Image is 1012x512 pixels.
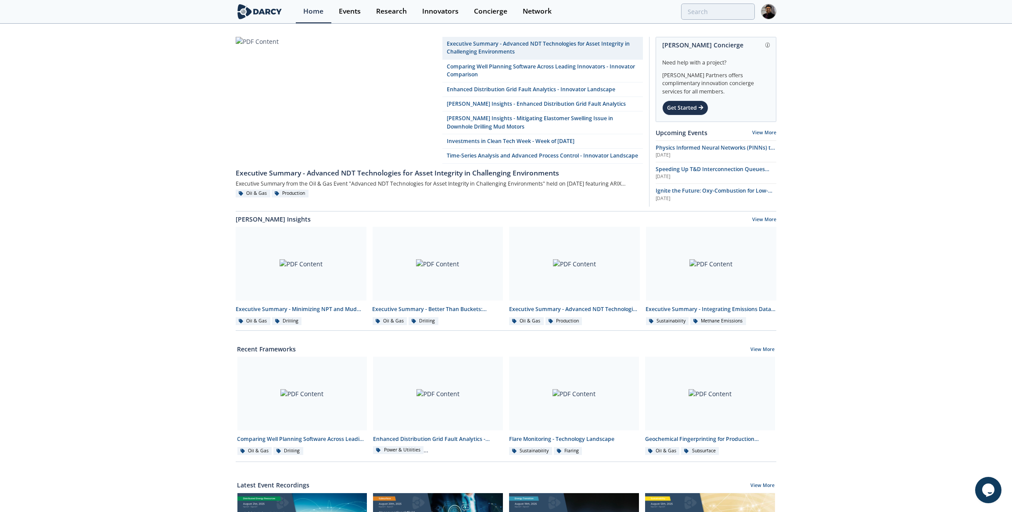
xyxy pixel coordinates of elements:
div: Comparing Well Planning Software Across Leading Innovators - Innovator Comparison [237,435,367,443]
a: PDF Content Comparing Well Planning Software Across Leading Innovators - Innovator Comparison Oil... [234,357,370,455]
div: Geochemical Fingerprinting for Production Allocation - Innovator Comparison [645,435,775,443]
div: Flare Monitoring - Technology Landscape [509,435,639,443]
div: Need help with a project? [662,53,770,67]
div: [PERSON_NAME] Concierge [662,37,770,53]
div: Executive Summary - Advanced NDT Technologies for Asset Integrity in Challenging Environments [509,305,640,313]
a: Physics Informed Neural Networks (PINNs) to Accelerate Subsurface Scenario Analysis [DATE] [656,144,776,159]
div: [DATE] [656,173,776,180]
a: [PERSON_NAME] Insights [236,215,311,224]
input: Advanced Search [681,4,755,20]
div: Executive Summary - Integrating Emissions Data for Compliance and Operational Action [646,305,777,313]
a: Enhanced Distribution Grid Fault Analytics - Innovator Landscape [442,82,643,97]
span: Speeding Up T&D Interconnection Queues with Enhanced Software Solutions [656,165,769,181]
img: information.svg [765,43,770,47]
img: logo-wide.svg [236,4,284,19]
div: Executive Summary - Minimizing NPT and Mud Costs with Automated Fluids Intelligence [236,305,366,313]
div: [DATE] [656,195,776,202]
div: Oil & Gas [509,317,544,325]
a: PDF Content Enhanced Distribution Grid Fault Analytics - Innovator Landscape Power & Utilities [370,357,506,455]
a: View More [752,129,776,136]
div: Sustainability [509,447,552,455]
div: Flaring [554,447,582,455]
a: PDF Content Geochemical Fingerprinting for Production Allocation - Innovator Comparison Oil & Gas... [642,357,778,455]
div: Enhanced Distribution Grid Fault Analytics - Innovator Landscape [373,435,503,443]
div: Oil & Gas [237,447,272,455]
div: Oil & Gas [373,317,407,325]
a: Ignite the Future: Oxy-Combustion for Low-Carbon Power [DATE] [656,187,776,202]
img: Profile [761,4,776,19]
div: Oil & Gas [236,190,270,197]
div: Drilling [409,317,438,325]
div: Executive Summary - Advanced NDT Technologies for Asset Integrity in Challenging Environments [236,168,643,179]
div: Oil & Gas [236,317,270,325]
a: Recent Frameworks [237,344,296,354]
a: [PERSON_NAME] Insights - Enhanced Distribution Grid Fault Analytics [442,97,643,111]
a: Executive Summary - Advanced NDT Technologies for Asset Integrity in Challenging Environments [442,37,643,60]
a: [PERSON_NAME] Insights - Mitigating Elastomer Swelling Issue in Downhole Drilling Mud Motors [442,111,643,134]
div: Drilling [272,317,302,325]
div: Concierge [474,8,507,15]
div: Home [303,8,323,15]
a: View More [751,482,775,490]
a: PDF Content Executive Summary - Advanced NDT Technologies for Asset Integrity in Challenging Envi... [506,227,643,326]
a: Speeding Up T&D Interconnection Queues with Enhanced Software Solutions [DATE] [656,165,776,180]
div: Research [376,8,407,15]
div: Drilling [273,447,303,455]
div: Network [523,8,552,15]
div: Power & Utilities [373,446,423,454]
div: Subsurface [681,447,719,455]
a: Investments in Clean Tech Week - Week of [DATE] [442,134,643,149]
a: Comparing Well Planning Software Across Leading Innovators - Innovator Comparison [442,60,643,82]
span: Ignite the Future: Oxy-Combustion for Low-Carbon Power [656,187,772,202]
a: Upcoming Events [656,128,707,137]
div: Innovators [422,8,459,15]
a: PDF Content Flare Monitoring - Technology Landscape Sustainability Flaring [506,357,642,455]
a: PDF Content Executive Summary - Integrating Emissions Data for Compliance and Operational Action ... [643,227,780,326]
div: [DATE] [656,152,776,159]
div: Sustainability [646,317,689,325]
div: Executive Summary - Better Than Buckets: Advancing Hole Cleaning with Automated Cuttings Monitoring [373,305,503,313]
div: Events [339,8,361,15]
div: Get Started [662,100,708,115]
a: PDF Content Executive Summary - Better Than Buckets: Advancing Hole Cleaning with Automated Cutti... [370,227,506,326]
a: View More [751,346,775,354]
a: Latest Event Recordings [237,480,310,490]
iframe: chat widget [975,477,1003,503]
div: Production [272,190,309,197]
div: [PERSON_NAME] Partners offers complimentary innovation concierge services for all members. [662,67,770,96]
div: Executive Summary from the Oil & Gas Event "Advanced NDT Technologies for Asset Integrity in Chal... [236,179,643,190]
div: Production [545,317,582,325]
div: Methane Emissions [690,317,746,325]
a: Executive Summary - Advanced NDT Technologies for Asset Integrity in Challenging Environments [236,164,643,179]
span: Physics Informed Neural Networks (PINNs) to Accelerate Subsurface Scenario Analysis [656,144,775,159]
div: Oil & Gas [645,447,680,455]
a: Time-Series Analysis and Advanced Process Control - Innovator Landscape [442,149,643,163]
a: PDF Content Executive Summary - Minimizing NPT and Mud Costs with Automated Fluids Intelligence O... [233,227,370,326]
a: View More [752,216,776,224]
